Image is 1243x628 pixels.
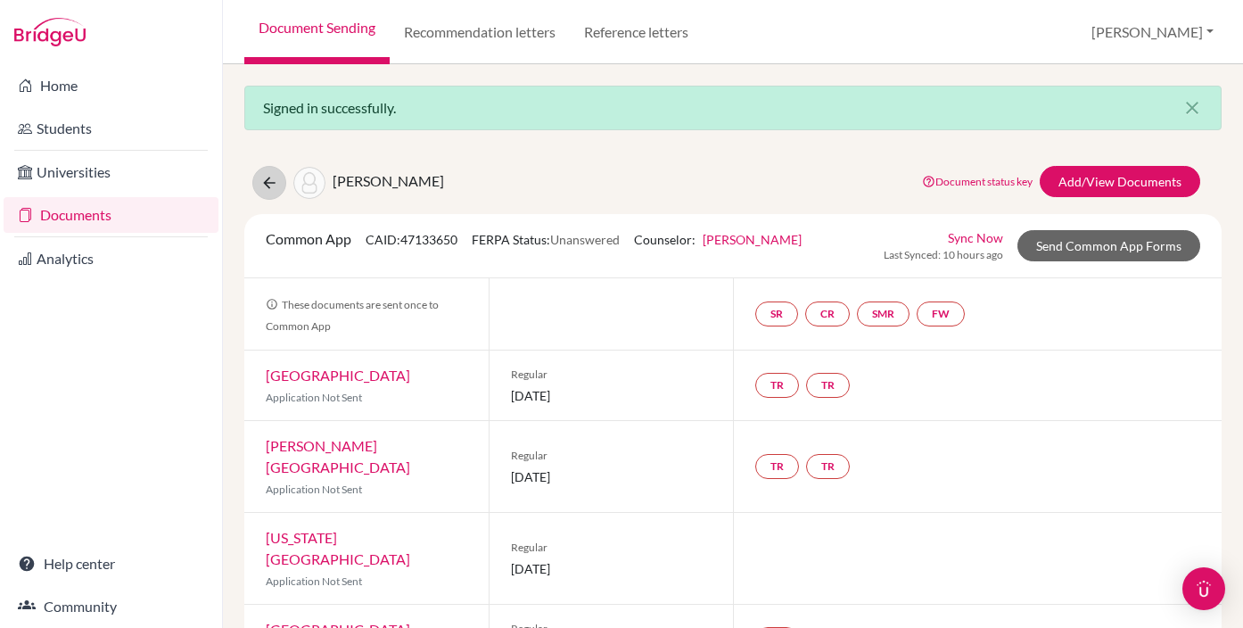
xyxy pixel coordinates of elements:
[511,448,712,464] span: Regular
[4,241,218,277] a: Analytics
[472,232,620,247] span: FERPA Status:
[266,298,439,333] span: These documents are sent once to Common App
[806,454,850,479] a: TR
[511,467,712,486] span: [DATE]
[366,232,457,247] span: CAID: 47133650
[511,540,712,556] span: Regular
[703,232,802,247] a: [PERSON_NAME]
[4,111,218,146] a: Students
[755,454,799,479] a: TR
[4,589,218,624] a: Community
[266,437,410,475] a: [PERSON_NAME][GEOGRAPHIC_DATA]
[1164,87,1221,129] button: Close
[755,302,798,326] a: SR
[948,228,1003,247] a: Sync Now
[1182,567,1225,610] div: Open Intercom Messenger
[14,18,86,46] img: Bridge-U
[884,247,1003,263] span: Last Synced: 10 hours ago
[4,154,218,190] a: Universities
[266,367,410,384] a: [GEOGRAPHIC_DATA]
[266,483,362,496] span: Application Not Sent
[806,373,850,398] a: TR
[511,386,712,405] span: [DATE]
[634,232,802,247] span: Counselor:
[1017,230,1200,261] a: Send Common App Forms
[917,302,965,326] a: FW
[244,86,1222,130] div: Signed in successfully.
[4,68,218,103] a: Home
[755,373,799,398] a: TR
[511,367,712,383] span: Regular
[1040,166,1200,197] a: Add/View Documents
[333,172,444,189] span: [PERSON_NAME]
[805,302,850,326] a: CR
[266,574,362,588] span: Application Not Sent
[857,302,910,326] a: SMR
[922,175,1033,188] a: Document status key
[266,391,362,404] span: Application Not Sent
[1083,15,1222,49] button: [PERSON_NAME]
[4,546,218,582] a: Help center
[266,230,351,247] span: Common App
[1181,97,1203,119] i: close
[550,232,620,247] span: Unanswered
[266,529,410,567] a: [US_STATE][GEOGRAPHIC_DATA]
[511,559,712,578] span: [DATE]
[4,197,218,233] a: Documents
